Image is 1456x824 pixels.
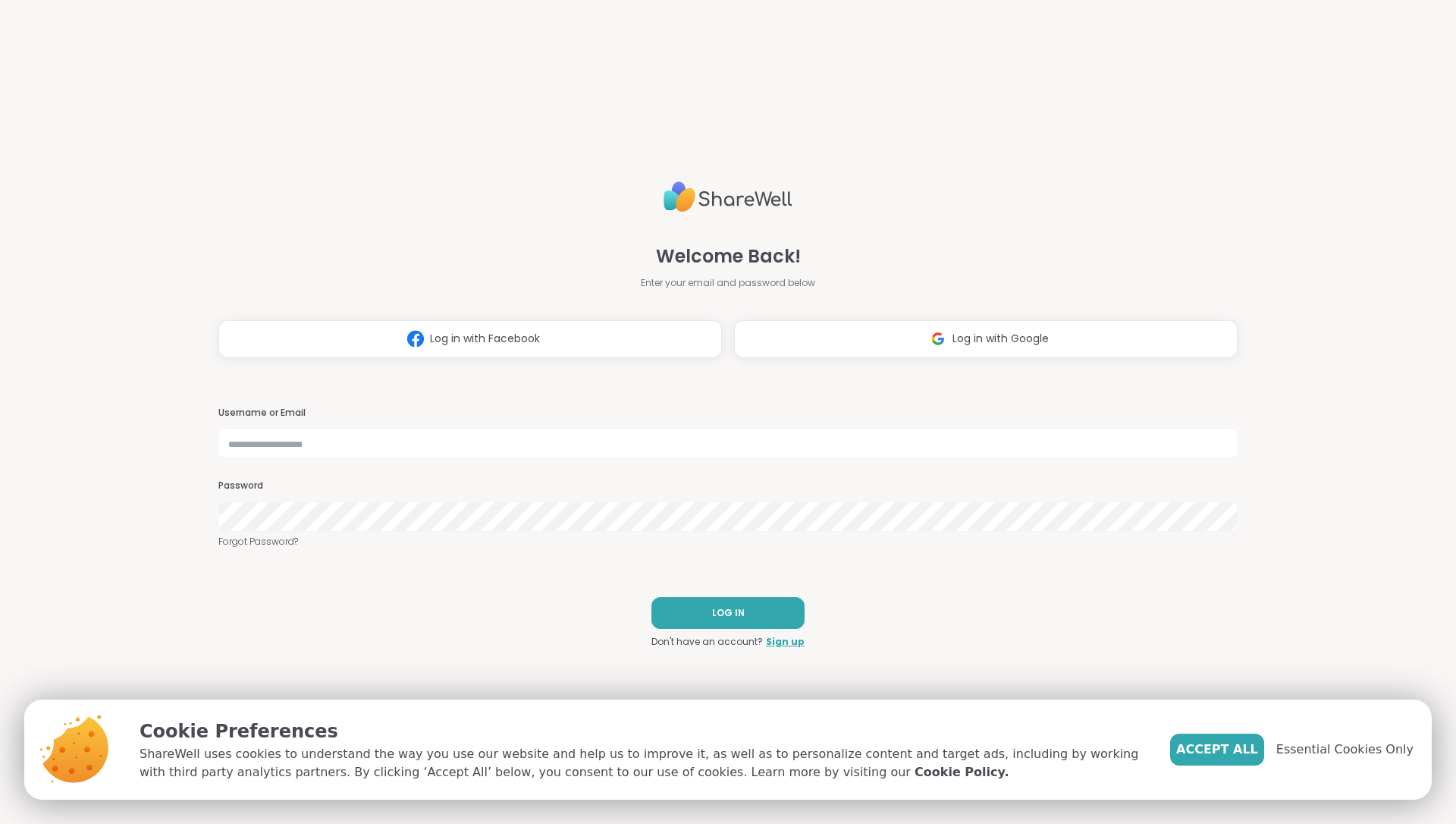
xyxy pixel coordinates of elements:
[218,320,722,358] button: Log in with Facebook
[952,331,1049,347] span: Log in with Google
[430,331,540,347] span: Log in with Facebook
[401,325,430,353] img: ShareWell Logomark
[924,325,952,353] img: ShareWell Logomark
[915,763,1009,782] a: Cookie Policy.
[1276,741,1414,759] span: Essential Cookies Only
[1170,734,1264,766] button: Accept All
[641,276,815,290] span: Enter your email and password below
[734,320,1238,358] button: Log in with Google
[1176,741,1258,759] span: Accept All
[140,718,1146,745] p: Cookie Preferences
[218,480,1238,492] h3: Password
[218,407,1238,420] h3: Username or Email
[664,175,792,219] img: ShareWell Logo
[712,606,745,620] span: LOG IN
[651,597,805,629] button: LOG IN
[218,535,1238,549] a: Forgot Password?
[766,635,805,649] a: Sign up
[656,243,801,270] span: Welcome Back!
[651,635,763,649] span: Don't have an account?
[140,745,1146,782] p: ShareWell uses cookies to understand the way you use our website and help us to improve it, as we...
